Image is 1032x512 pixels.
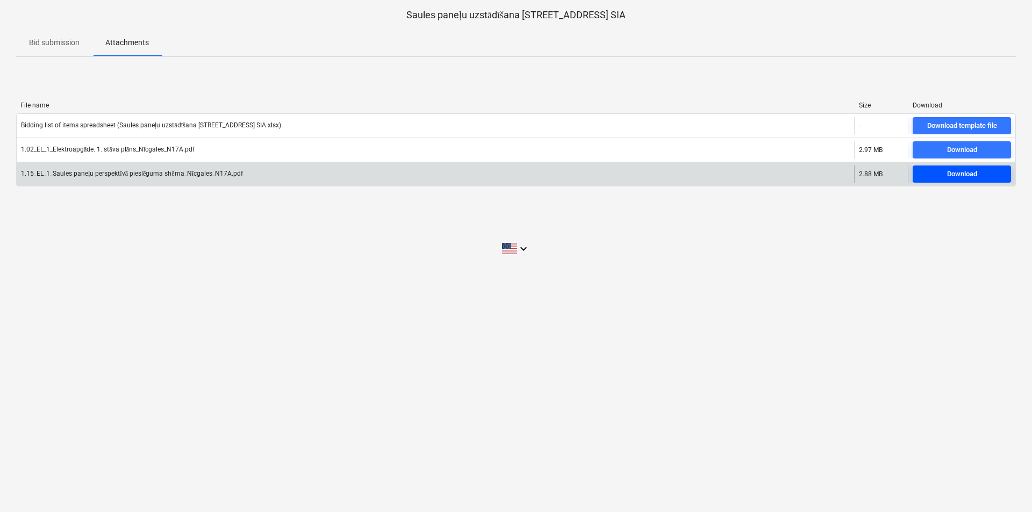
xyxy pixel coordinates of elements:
[913,165,1011,183] button: Download
[21,146,195,154] div: 1.02_EL_1_Elektroapgāde. 1. stāva plāns_Nīcgales_N17A.pdf
[105,37,149,48] p: Attachments
[927,120,997,132] div: Download template file
[859,146,883,154] div: 2.97 MB
[947,144,977,156] div: Download
[859,102,904,109] div: Size
[517,242,530,255] i: keyboard_arrow_down
[21,121,281,129] div: Bidding list of items spreadsheet (Saules paneļu uzstādīšana [STREET_ADDRESS] SIA.xlsx)
[859,170,883,178] div: 2.88 MB
[913,117,1011,134] button: Download template file
[16,9,1016,21] p: Saules paneļu uzstādīšana [STREET_ADDRESS] SIA
[913,141,1011,158] button: Download
[21,170,243,178] div: 1.15_EL_1_Saules paneļu perspektīvā pieslēguma shēma_Nīcgales_N17A.pdf
[947,168,977,181] div: Download
[20,102,850,109] div: File name
[913,102,1012,109] div: Download
[859,122,861,129] div: -
[29,37,80,48] p: Bid submission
